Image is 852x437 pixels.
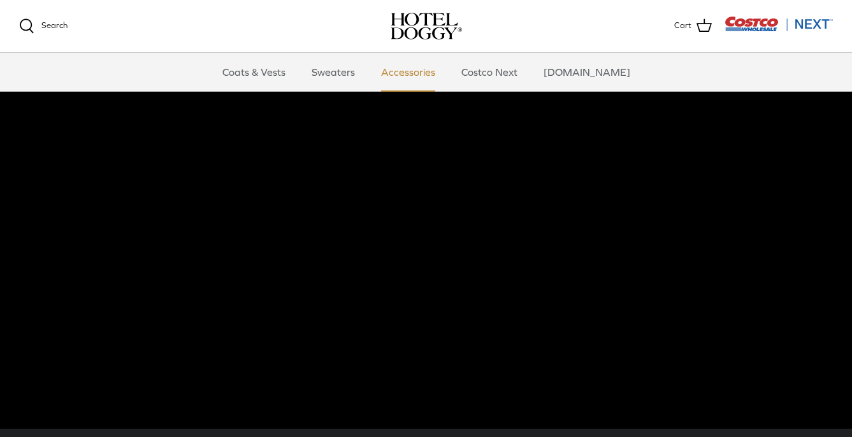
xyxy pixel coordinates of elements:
a: Visit Costco Next [725,24,833,34]
a: Cart [674,18,712,34]
a: Coats & Vests [211,53,297,91]
img: hoteldoggycom [391,13,462,39]
a: Sweaters [300,53,366,91]
img: Costco Next [725,16,833,32]
a: Costco Next [450,53,529,91]
span: Cart [674,19,691,32]
a: Search [19,18,68,34]
a: hoteldoggy.com hoteldoggycom [391,13,462,39]
a: Accessories [370,53,447,91]
span: Search [41,20,68,30]
a: [DOMAIN_NAME] [532,53,642,91]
